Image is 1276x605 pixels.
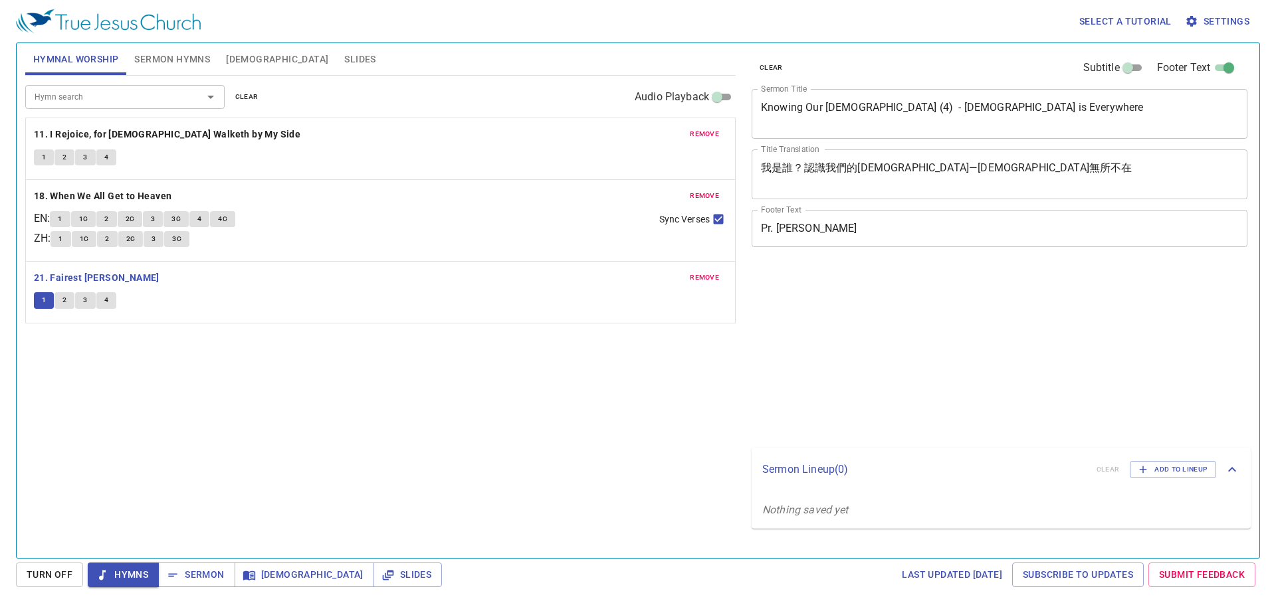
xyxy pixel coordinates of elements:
span: 4C [218,213,227,225]
span: remove [690,272,719,284]
span: 1C [79,213,88,225]
span: 2C [126,213,135,225]
button: 4 [96,292,116,308]
button: 3 [75,149,95,165]
span: Last updated [DATE] [902,566,1002,583]
button: remove [682,126,727,142]
img: True Jesus Church [16,9,201,33]
textarea: 我是誰？認識我們的[DEMOGRAPHIC_DATA]—[DEMOGRAPHIC_DATA]無所不在 [761,161,1238,187]
button: 4 [96,149,116,165]
button: 1 [34,292,54,308]
span: clear [235,91,259,103]
button: Select a tutorial [1074,9,1177,34]
b: 11. I Rejoice, for [DEMOGRAPHIC_DATA] Walketh by My Side [34,126,300,143]
a: Subscribe to Updates [1012,562,1144,587]
span: Subtitle [1083,60,1120,76]
span: Add to Lineup [1138,464,1208,475]
button: 2C [118,211,143,227]
span: Submit Feedback [1159,566,1245,583]
button: 3 [144,231,163,247]
button: 2 [54,149,74,165]
button: 4 [189,211,209,227]
button: 3 [75,292,95,308]
p: Sermon Lineup ( 0 ) [762,462,1086,477]
button: 2 [54,292,74,308]
span: 4 [197,213,201,225]
p: ZH : [34,230,51,246]
button: 1 [51,231,70,247]
span: Select a tutorial [1079,13,1172,30]
span: Sermon [169,566,224,583]
span: [DEMOGRAPHIC_DATA] [226,51,328,68]
a: Submit Feedback [1148,562,1255,587]
span: clear [760,62,783,74]
span: 1 [58,233,62,245]
button: 2 [97,231,117,247]
button: Add to Lineup [1130,461,1216,478]
span: 4 [104,294,108,306]
span: Hymnal Worship [33,51,119,68]
span: Audio Playback [635,89,709,105]
span: Hymns [98,566,148,583]
span: Footer Text [1157,60,1211,76]
button: Open [201,88,220,106]
button: 18. When We All Get to Heaven [34,188,174,205]
span: Subscribe to Updates [1023,566,1133,583]
span: remove [690,190,719,202]
span: 3C [171,213,181,225]
button: 11. I Rejoice, for [DEMOGRAPHIC_DATA] Walketh by My Side [34,126,303,143]
span: Turn Off [27,566,72,583]
span: 3 [83,151,87,163]
button: [DEMOGRAPHIC_DATA] [235,562,374,587]
button: 1 [50,211,70,227]
button: clear [752,60,791,76]
a: Last updated [DATE] [897,562,1008,587]
textarea: Knowing Our [DEMOGRAPHIC_DATA] (4) - [DEMOGRAPHIC_DATA] is Everywhere [761,101,1238,126]
button: Hymns [88,562,159,587]
button: 1 [34,149,54,165]
button: Slides [373,562,442,587]
button: 3C [164,231,189,247]
span: 1C [80,233,89,245]
span: Slides [384,566,431,583]
i: Nothing saved yet [762,503,849,516]
button: 21. Fairest [PERSON_NAME] [34,270,161,286]
iframe: from-child [746,261,1150,442]
span: 3C [172,233,181,245]
b: 21. Fairest [PERSON_NAME] [34,270,159,286]
button: 3 [143,211,163,227]
button: remove [682,270,727,286]
span: 1 [42,294,46,306]
button: 1C [71,211,96,227]
span: 2 [62,151,66,163]
span: 4 [104,151,108,163]
span: 3 [83,294,87,306]
span: 2 [105,233,109,245]
span: 2 [104,213,108,225]
span: 2 [62,294,66,306]
span: 3 [152,233,156,245]
span: Slides [344,51,375,68]
p: EN : [34,211,50,226]
span: Settings [1188,13,1249,30]
button: clear [227,89,266,105]
span: 1 [42,151,46,163]
b: 18. When We All Get to Heaven [34,188,172,205]
button: 3C [163,211,189,227]
span: Sermon Hymns [134,51,210,68]
button: Turn Off [16,562,83,587]
span: 2C [126,233,136,245]
span: 3 [151,213,155,225]
button: Sermon [158,562,235,587]
span: 1 [58,213,62,225]
span: Sync Verses [659,213,710,226]
button: 2 [96,211,116,227]
button: 1C [72,231,97,247]
span: [DEMOGRAPHIC_DATA] [245,566,364,583]
span: remove [690,128,719,140]
button: remove [682,188,727,204]
button: Settings [1182,9,1255,34]
button: 4C [210,211,235,227]
div: Sermon Lineup(0)clearAdd to Lineup [752,448,1251,491]
button: 2C [118,231,144,247]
